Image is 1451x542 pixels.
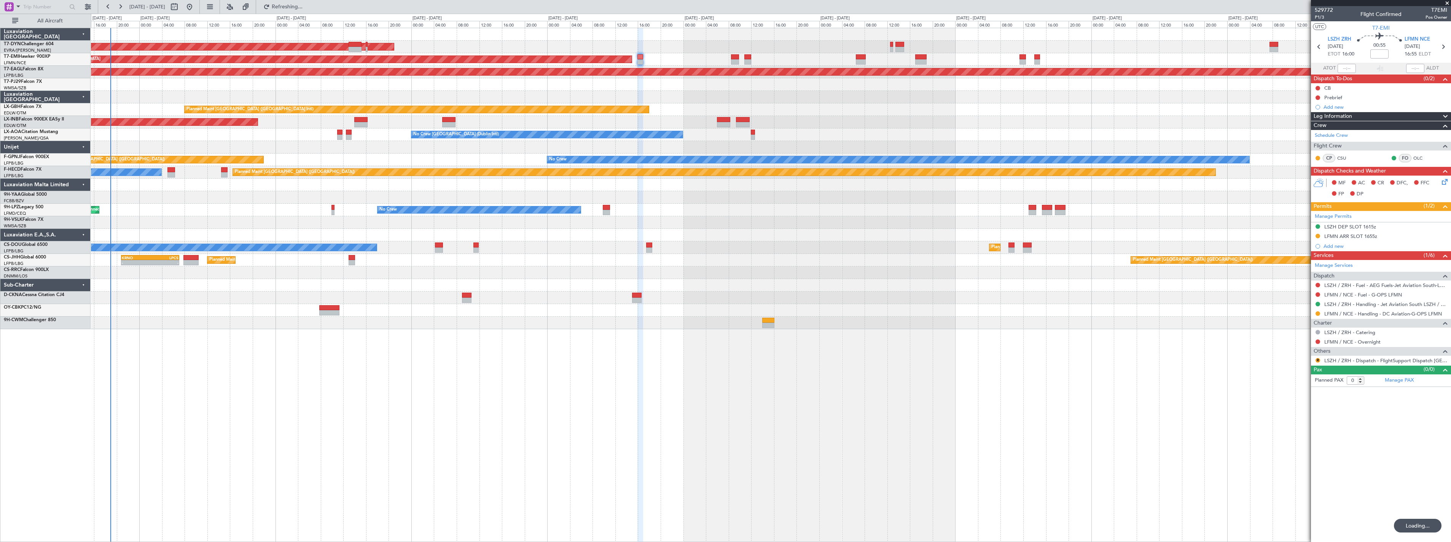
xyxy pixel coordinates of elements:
[4,217,22,222] span: 9H-VSLK
[819,21,842,28] div: 00:00
[685,15,714,22] div: [DATE] - [DATE]
[4,273,27,279] a: DNMM/LOS
[1424,251,1435,259] span: (1/6)
[978,21,1001,28] div: 04:00
[1419,51,1431,58] span: ELDT
[570,21,593,28] div: 04:00
[910,21,933,28] div: 16:00
[413,15,442,22] div: [DATE] - [DATE]
[4,173,24,179] a: LFPB/LBG
[1426,65,1439,72] span: ALDT
[186,104,314,115] div: Planned Maint [GEOGRAPHIC_DATA] ([GEOGRAPHIC_DATA] Intl)
[1338,190,1344,198] span: FP
[117,21,140,28] div: 20:00
[1069,21,1091,28] div: 20:00
[4,242,22,247] span: CS-DOU
[955,21,978,28] div: 00:00
[298,21,321,28] div: 04:00
[1324,233,1377,239] div: LFMN ARR SLOT 1655z
[548,15,578,22] div: [DATE] - [DATE]
[4,155,49,159] a: F-GPNJFalcon 900EX
[1323,65,1336,72] span: ATOT
[343,21,366,28] div: 12:00
[207,21,230,28] div: 12:00
[4,198,24,204] a: FCBB/BZV
[150,260,179,265] div: -
[729,21,752,28] div: 08:00
[4,305,21,310] span: OY-CBK
[1405,36,1430,43] span: LFMN NCE
[1342,51,1354,58] span: 16:00
[991,242,1111,253] div: Planned Maint [GEOGRAPHIC_DATA] ([GEOGRAPHIC_DATA])
[1000,21,1023,28] div: 08:00
[1324,292,1402,298] a: LFMN / NCE - Fuel - G-OPS LFMN
[1315,262,1353,269] a: Manage Services
[260,1,306,13] button: Refreshing...
[547,21,570,28] div: 00:00
[706,21,729,28] div: 04:00
[1093,15,1122,22] div: [DATE] - [DATE]
[122,260,150,265] div: -
[1314,202,1332,211] span: Permits
[1373,42,1386,49] span: 00:55
[1328,43,1343,51] span: [DATE]
[796,21,819,28] div: 20:00
[23,1,67,13] input: Trip Number
[4,42,21,46] span: T7-DYN
[4,105,21,109] span: LX-GBH
[4,205,43,209] a: 9H-LPZLegacy 500
[4,205,19,209] span: 9H-LPZ
[1315,377,1343,384] label: Planned PAX
[1360,10,1402,18] div: Flight Confirmed
[235,166,355,178] div: Planned Maint [GEOGRAPHIC_DATA] ([GEOGRAPHIC_DATA])
[122,255,150,260] div: KRNO
[1324,104,1447,110] div: Add new
[1324,339,1381,345] a: LFMN / NCE - Overnight
[1413,155,1430,162] a: OLC
[751,21,774,28] div: 12:00
[1133,254,1253,266] div: Planned Maint [GEOGRAPHIC_DATA] ([GEOGRAPHIC_DATA])
[615,21,638,28] div: 12:00
[4,192,47,197] a: 9H-YAAGlobal 5000
[4,54,19,59] span: T7-EMI
[933,21,956,28] div: 20:00
[661,21,683,28] div: 20:00
[4,105,41,109] a: LX-GBHFalcon 7X
[1114,21,1137,28] div: 04:00
[4,305,41,310] a: OY-CBKPC12/NG
[389,21,411,28] div: 20:00
[1315,132,1348,139] a: Schedule Crew
[4,79,42,84] a: T7-PJ29Falcon 7X
[1204,21,1227,28] div: 20:00
[1228,15,1258,22] div: [DATE] - [DATE]
[1328,36,1351,43] span: LSZH ZRH
[162,21,185,28] div: 04:00
[1314,251,1333,260] span: Services
[4,167,21,172] span: F-HECD
[4,160,24,166] a: LFPB/LBG
[4,130,58,134] a: LX-AOACitation Mustang
[92,15,122,22] div: [DATE] - [DATE]
[129,3,165,10] span: [DATE] - [DATE]
[1324,223,1376,230] div: LSZH DEP SLOT 1615z
[4,223,26,229] a: WMSA/SZB
[4,293,22,297] span: D-CKNA
[1424,365,1435,373] span: (0/0)
[593,21,615,28] div: 08:00
[887,21,910,28] div: 12:00
[4,54,50,59] a: T7-EMIHawker 900XP
[1250,21,1273,28] div: 04:00
[366,21,389,28] div: 16:00
[4,79,21,84] span: T7-PJ29
[379,204,397,216] div: No Crew
[1328,51,1340,58] span: ETOT
[4,167,41,172] a: F-HECDFalcon 7X
[4,255,46,260] a: CS-JHHGlobal 6000
[4,192,21,197] span: 9H-YAA
[865,21,887,28] div: 08:00
[4,67,43,71] a: T7-EAGLFalcon 8X
[1314,112,1352,121] span: Leg Information
[1405,51,1417,58] span: 16:55
[1385,377,1414,384] a: Manage PAX
[1314,74,1352,83] span: Dispatch To-Dos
